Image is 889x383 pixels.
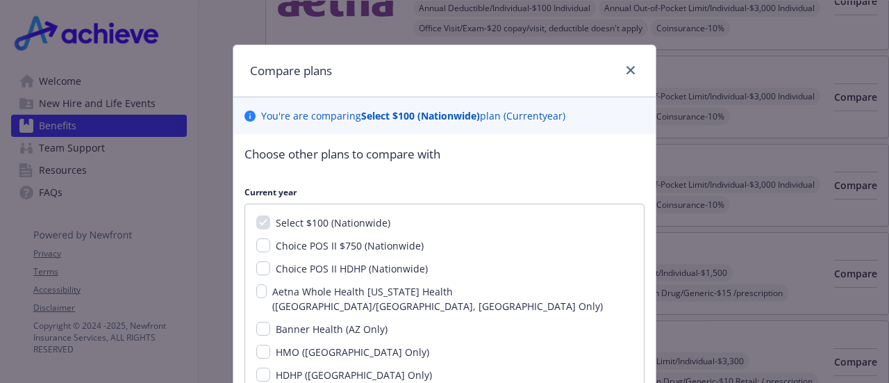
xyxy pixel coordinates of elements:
[276,345,429,359] span: HMO ([GEOGRAPHIC_DATA] Only)
[276,323,388,336] span: Banner Health (AZ Only)
[276,239,424,252] span: Choice POS II $750 (Nationwide)
[244,186,645,198] p: Current year
[276,368,432,382] span: HDHP ([GEOGRAPHIC_DATA] Only)
[276,216,390,229] span: Select $100 (Nationwide)
[244,145,645,163] p: Choose other plans to compare with
[361,109,480,122] b: Select $100 (Nationwide)
[250,62,332,80] h1: Compare plans
[261,108,565,123] p: You ' re are comparing plan ( Current year)
[276,262,428,275] span: Choice POS II HDHP (Nationwide)
[272,285,603,313] span: Aetna Whole Health [US_STATE] Health ([GEOGRAPHIC_DATA]/[GEOGRAPHIC_DATA], [GEOGRAPHIC_DATA] Only)
[622,62,639,79] a: close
